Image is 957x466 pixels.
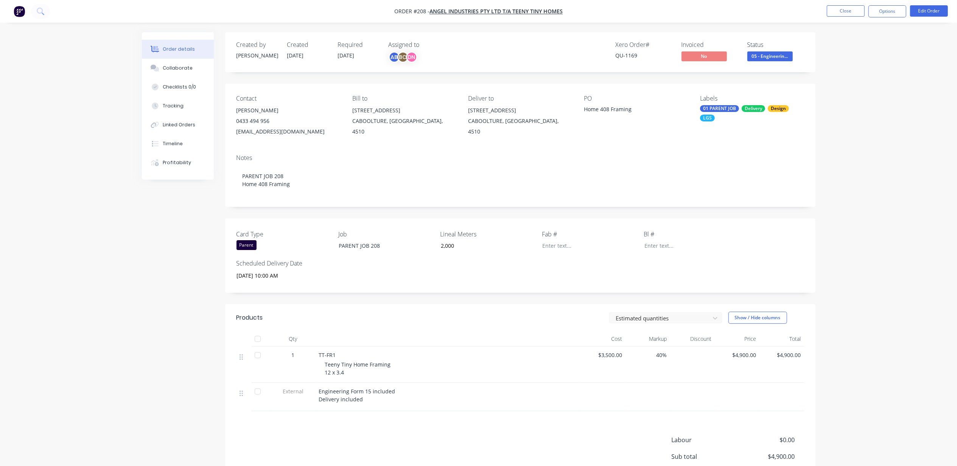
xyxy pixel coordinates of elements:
[163,159,191,166] div: Profitability
[163,103,184,109] div: Tracking
[747,51,793,61] span: 05 - Engineerin...
[406,51,417,63] div: DN
[333,240,427,251] div: PARENT JOB 208
[868,5,906,17] button: Options
[626,331,670,346] div: Markup
[728,312,787,324] button: Show / Hide columns
[237,95,340,102] div: Contact
[682,51,727,61] span: No
[759,331,804,346] div: Total
[672,435,739,444] span: Labour
[352,105,456,137] div: [STREET_ADDRESS]CABOOLTURE, [GEOGRAPHIC_DATA], 4510
[237,105,340,137] div: [PERSON_NAME]0433 494 956[EMAIL_ADDRESS][DOMAIN_NAME]
[434,240,534,252] input: Enter number...
[237,313,263,322] div: Products
[468,105,572,116] div: [STREET_ADDRESS]
[142,96,214,115] button: Tracking
[287,41,329,48] div: Created
[581,331,626,346] div: Cost
[163,121,195,128] div: Linked Orders
[338,52,355,59] span: [DATE]
[747,41,804,48] div: Status
[468,95,572,102] div: Deliver to
[616,51,672,59] div: QU-1169
[319,351,336,359] span: TT-FR1
[584,351,622,359] span: $3,500.00
[163,46,195,53] div: Order details
[274,387,313,395] span: External
[237,105,340,116] div: [PERSON_NAME]
[910,5,948,17] button: Edit Order
[747,51,793,63] button: 05 - Engineerin...
[142,78,214,96] button: Checklists 0/0
[739,452,795,461] span: $4,900.00
[237,165,804,196] div: PARENT JOB 208 Home 408 Framing
[142,134,214,153] button: Timeline
[700,105,739,112] div: 01 PARENT JOB
[468,105,572,137] div: [STREET_ADDRESS]CABOOLTURE, [GEOGRAPHIC_DATA], 4510
[742,105,765,112] div: Delivery
[287,52,304,59] span: [DATE]
[352,105,456,116] div: [STREET_ADDRESS]
[397,51,409,63] div: BC
[429,8,563,15] a: Angel Industries Pty Ltd t/a Teeny Tiny Homes
[700,95,804,102] div: Labels
[715,331,759,346] div: Price
[142,40,214,59] button: Order details
[440,230,535,239] label: Lineal Meters
[14,6,25,17] img: Factory
[682,41,738,48] div: Invoiced
[292,351,295,359] span: 1
[237,116,340,126] div: 0433 494 956
[163,84,196,90] div: Checklists 0/0
[231,270,325,281] input: Enter date and time
[389,41,464,48] div: Assigned to
[142,59,214,78] button: Collaborate
[237,154,804,162] div: Notes
[271,331,316,346] div: Qty
[629,351,667,359] span: 40%
[584,95,688,102] div: PO
[237,126,340,137] div: [EMAIL_ADDRESS][DOMAIN_NAME]
[616,41,672,48] div: Xero Order #
[237,41,278,48] div: Created by
[237,51,278,59] div: [PERSON_NAME]
[542,230,636,239] label: Fab #
[644,230,738,239] label: Bl #
[768,105,789,112] div: Design
[338,41,380,48] div: Required
[672,452,739,461] span: Sub total
[352,116,456,137] div: CABOOLTURE, [GEOGRAPHIC_DATA], 4510
[584,105,679,116] div: Home 408 Framing
[142,153,214,172] button: Profitability
[163,65,193,71] div: Collaborate
[352,95,456,102] div: Bill to
[237,230,331,239] label: Card Type
[700,115,715,121] div: LGS
[389,51,417,63] button: ABBCDN
[142,115,214,134] button: Linked Orders
[325,361,391,376] span: Teeny Tiny Home Framing 12 x 3.4
[468,116,572,137] div: CABOOLTURE, [GEOGRAPHIC_DATA], 4510
[739,435,795,444] span: $0.00
[670,331,715,346] div: Discount
[163,140,183,147] div: Timeline
[762,351,801,359] span: $4,900.00
[319,388,395,403] span: Engineering Form 15 included Delivery included
[237,240,257,250] div: Parent
[237,259,331,268] label: Scheduled Delivery Date
[827,5,865,17] button: Close
[718,351,756,359] span: $4,900.00
[389,51,400,63] div: AB
[394,8,429,15] span: Order #208 -
[338,230,433,239] label: Job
